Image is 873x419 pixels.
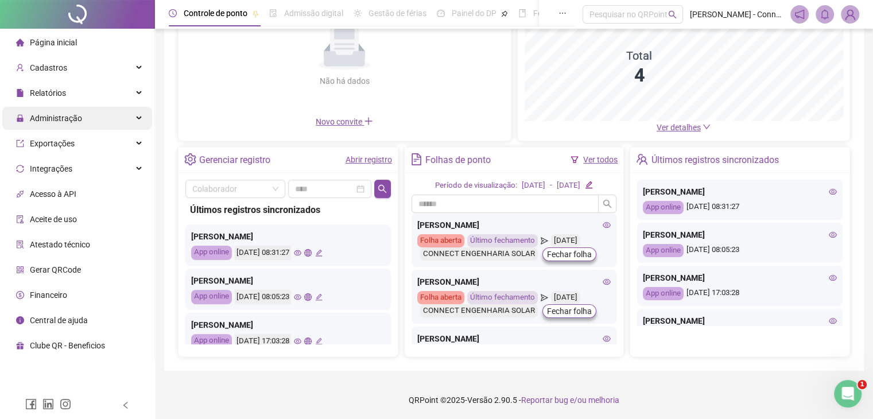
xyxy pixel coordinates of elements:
[533,9,607,18] span: Folha de pagamento
[603,278,611,286] span: eye
[346,155,392,164] a: Abrir registro
[269,9,277,17] span: file-done
[191,290,232,304] div: App online
[521,395,619,405] span: Reportar bug e/ou melhoria
[184,153,196,165] span: setting
[858,380,867,389] span: 1
[558,9,567,17] span: ellipsis
[547,248,592,261] span: Fechar folha
[122,401,130,409] span: left
[643,244,837,257] div: [DATE] 08:05:23
[30,265,81,274] span: Gerar QRCode
[636,153,648,165] span: team
[25,398,37,410] span: facebook
[690,8,783,21] span: [PERSON_NAME] - Connect engenharia solar
[541,291,548,304] span: send
[368,9,426,18] span: Gestão de férias
[315,337,323,345] span: edit
[547,305,592,317] span: Fechar folha
[294,249,301,257] span: eye
[551,234,580,247] div: [DATE]
[557,180,580,192] div: [DATE]
[467,395,492,405] span: Versão
[16,291,24,299] span: dollar
[191,230,385,243] div: [PERSON_NAME]
[410,153,422,165] span: file-text
[294,293,301,301] span: eye
[541,234,548,247] span: send
[16,64,24,72] span: user-add
[294,337,301,345] span: eye
[820,9,830,20] span: bell
[16,266,24,274] span: qrcode
[551,291,580,304] div: [DATE]
[16,38,24,46] span: home
[292,75,397,87] div: Não há dados
[30,316,88,325] span: Central de ajuda
[16,190,24,198] span: api
[30,63,67,72] span: Cadastros
[191,246,232,260] div: App online
[30,215,77,224] span: Aceite de uso
[585,181,592,188] span: edit
[316,117,373,126] span: Novo convite
[437,9,445,17] span: dashboard
[315,249,323,257] span: edit
[829,231,837,239] span: eye
[643,287,837,300] div: [DATE] 17:03:28
[30,38,77,47] span: Página inicial
[30,114,82,123] span: Administração
[643,287,684,300] div: App online
[522,180,545,192] div: [DATE]
[550,180,552,192] div: -
[467,291,538,304] div: Último fechamento
[643,201,837,214] div: [DATE] 08:31:27
[16,240,24,249] span: solution
[467,234,538,247] div: Último fechamento
[199,150,270,170] div: Gerenciar registro
[651,150,779,170] div: Últimos registros sincronizados
[542,247,596,261] button: Fechar folha
[668,10,677,19] span: search
[16,89,24,97] span: file
[30,189,76,199] span: Acesso à API
[841,6,859,23] img: 79873
[657,123,711,132] a: Ver detalhes down
[235,334,291,348] div: [DATE] 17:03:28
[501,10,508,17] span: pushpin
[235,290,291,304] div: [DATE] 08:05:23
[657,123,701,132] span: Ver detalhes
[190,203,386,217] div: Últimos registros sincronizados
[378,184,387,193] span: search
[252,10,259,17] span: pushpin
[42,398,54,410] span: linkedin
[794,9,805,20] span: notification
[315,293,323,301] span: edit
[235,246,291,260] div: [DATE] 08:31:27
[417,276,611,288] div: [PERSON_NAME]
[304,337,312,345] span: global
[603,335,611,343] span: eye
[284,9,343,18] span: Admissão digital
[30,164,72,173] span: Integrações
[169,9,177,17] span: clock-circle
[603,221,611,229] span: eye
[518,9,526,17] span: book
[417,234,464,247] div: Folha aberta
[542,304,596,318] button: Fechar folha
[643,201,684,214] div: App online
[417,332,611,345] div: [PERSON_NAME]
[829,188,837,196] span: eye
[703,123,711,131] span: down
[304,293,312,301] span: global
[16,215,24,223] span: audit
[643,228,837,241] div: [PERSON_NAME]
[834,380,862,408] iframe: Intercom live chat
[60,398,71,410] span: instagram
[435,180,517,192] div: Período de visualização:
[364,117,373,126] span: plus
[420,304,538,317] div: CONNECT ENGENHARIA SOLAR
[417,291,464,304] div: Folha aberta
[30,88,66,98] span: Relatórios
[30,139,75,148] span: Exportações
